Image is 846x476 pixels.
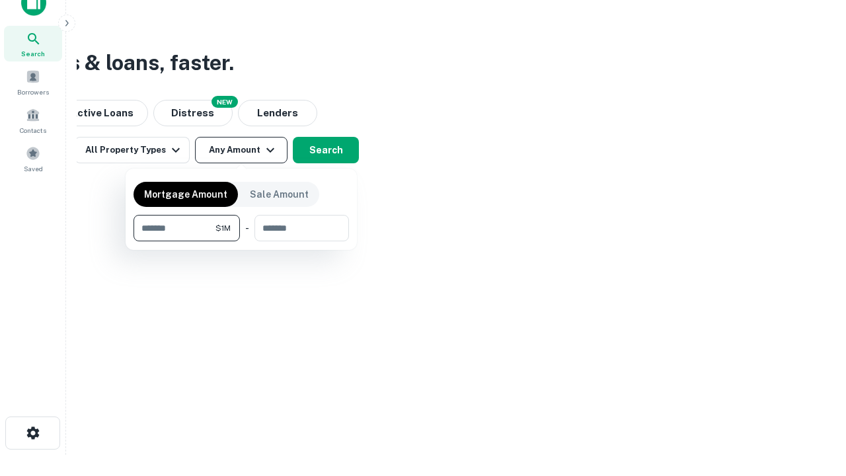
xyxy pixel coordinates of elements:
span: $1M [215,222,231,234]
p: Sale Amount [250,187,309,202]
p: Mortgage Amount [144,187,227,202]
iframe: Chat Widget [780,370,846,434]
div: - [245,215,249,241]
